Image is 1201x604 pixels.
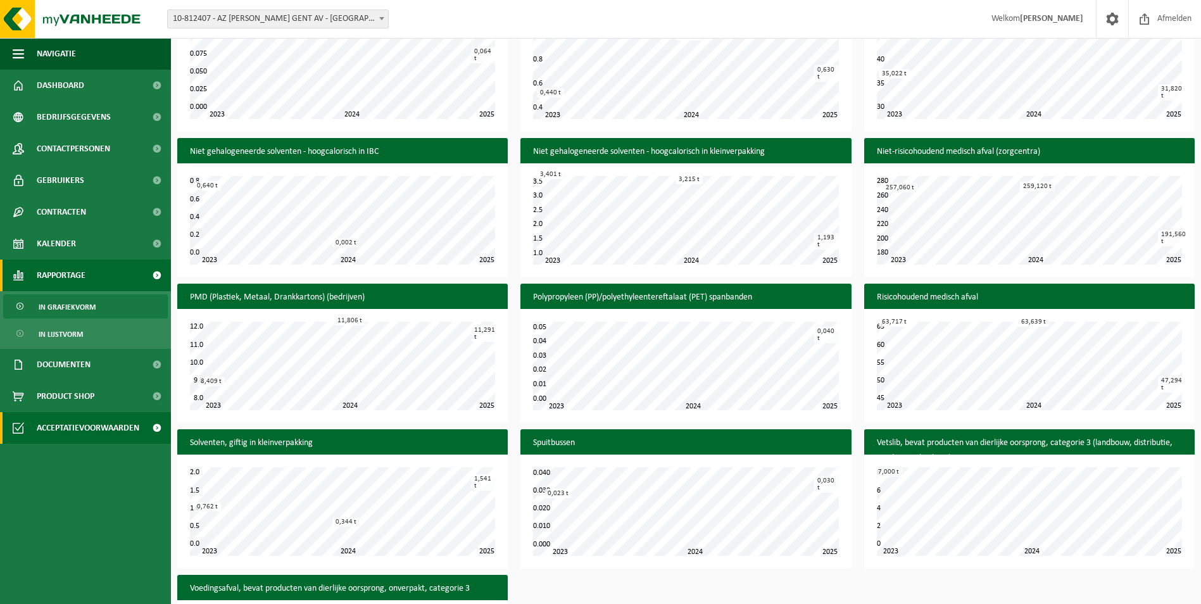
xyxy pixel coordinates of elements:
[3,294,168,318] a: In grafiekvorm
[177,138,508,166] h3: Niet gehalogeneerde solventen - hoogcalorisch in IBC
[520,284,851,311] h3: Polypropyleen (PP)/polyethyleentereftalaat (PET) spanbanden
[520,138,851,166] h3: Niet gehalogeneerde solventen - hoogcalorisch in kleinverpakking
[814,327,838,343] div: 0,040 t
[1158,230,1189,246] div: 191,560 t
[37,228,76,260] span: Kalender
[875,467,902,477] div: 7,000 t
[537,88,564,98] div: 0,440 t
[1158,376,1185,393] div: 47,294 t
[879,69,910,79] div: 35,022 t
[471,325,498,342] div: 11,291 t
[814,476,838,493] div: 0,030 t
[3,322,168,346] a: In lijstvorm
[814,65,838,82] div: 0,630 t
[864,429,1195,472] h3: Vetslib, bevat producten van dierlijke oorsprong, categorie 3 (landbouw, distributie, voedingsamb...
[37,260,85,291] span: Rapportage
[177,575,508,603] h3: Voedingsafval, bevat producten van dierlijke oorsprong, onverpakt, categorie 3
[864,284,1195,311] h3: Risicohoudend medisch afval
[37,349,91,381] span: Documenten
[1020,14,1083,23] strong: [PERSON_NAME]
[332,517,360,527] div: 0,344 t
[879,317,910,327] div: 63,717 t
[1018,317,1049,327] div: 63,639 t
[537,170,564,179] div: 3,401 t
[167,9,389,28] span: 10-812407 - AZ JAN PALFIJN GENT AV - GENT
[37,381,94,412] span: Product Shop
[520,429,851,457] h3: Spuitbussen
[37,38,76,70] span: Navigatie
[332,238,360,248] div: 0,002 t
[39,295,96,319] span: In grafiekvorm
[37,101,111,133] span: Bedrijfsgegevens
[471,47,495,63] div: 0,064 t
[37,412,139,444] span: Acceptatievoorwaarden
[883,183,917,192] div: 257,060 t
[168,10,388,28] span: 10-812407 - AZ JAN PALFIJN GENT AV - GENT
[37,133,110,165] span: Contactpersonen
[814,233,838,249] div: 1,193 t
[1020,182,1055,191] div: 259,120 t
[194,502,221,512] div: 0,762 t
[177,429,508,457] h3: Solventen, giftig in kleinverpakking
[864,138,1195,166] h3: Niet-risicohoudend medisch afval (zorgcentra)
[198,377,225,386] div: 8,409 t
[1158,84,1185,101] div: 31,820 t
[544,489,572,498] div: 0,023 t
[37,70,84,101] span: Dashboard
[37,165,84,196] span: Gebruikers
[471,474,495,491] div: 1,541 t
[177,284,508,311] h3: PMD (Plastiek, Metaal, Drankkartons) (bedrijven)
[39,322,83,346] span: In lijstvorm
[194,181,221,191] div: 0,640 t
[676,175,703,184] div: 3,215 t
[37,196,86,228] span: Contracten
[334,316,365,325] div: 11,806 t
